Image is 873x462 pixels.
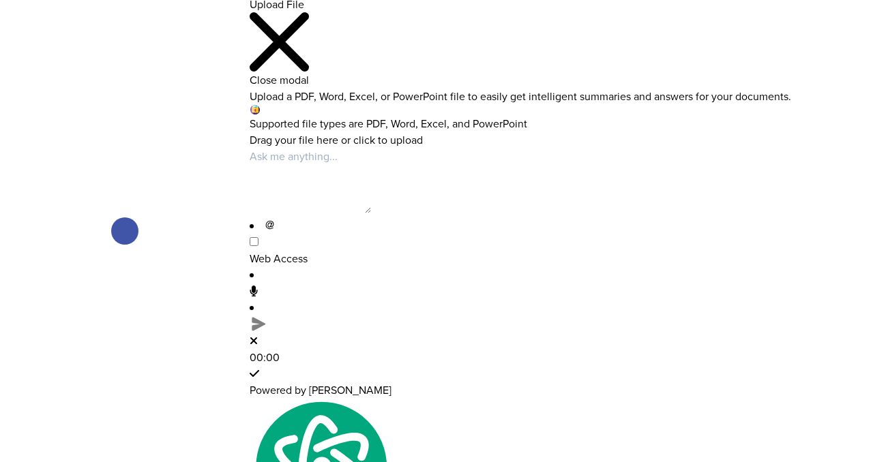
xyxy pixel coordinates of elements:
[250,237,258,246] input: Web Access
[250,349,873,365] div: 00:00
[250,72,309,87] span: Close modal
[250,12,309,88] button: Close modal
[250,315,267,333] img: zBcBszGtUUreMAAAAAElFTkSuQmCC
[250,116,527,131] span: Supported file types are PDF, Word, Excel, and PowerPoint
[250,88,873,104] p: Upload a PDF, Word, Excel, or PowerPoint file to easily get intelligent summaries and answers for...
[250,132,423,147] span: Drag your file here or click to upload
[250,251,308,266] span: Web Access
